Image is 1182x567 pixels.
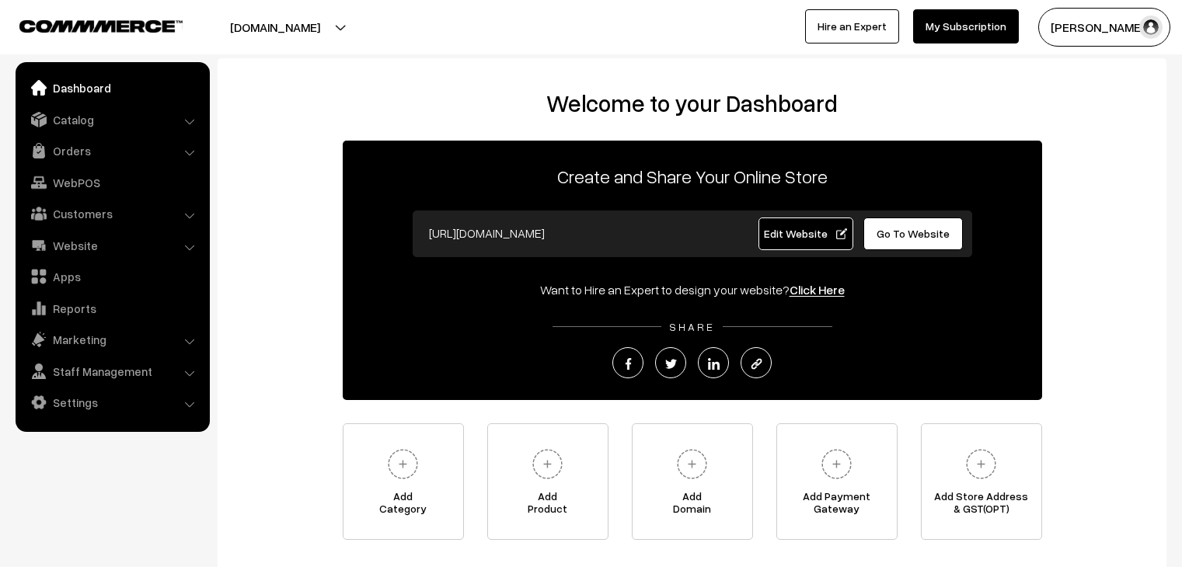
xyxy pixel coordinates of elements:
a: Add PaymentGateway [776,423,898,540]
span: Add Domain [633,490,752,521]
img: COMMMERCE [19,20,183,32]
a: AddProduct [487,423,608,540]
a: AddCategory [343,423,464,540]
a: My Subscription [913,9,1019,43]
span: SHARE [661,320,723,333]
a: COMMMERCE [19,16,155,34]
a: Reports [19,294,204,322]
span: Add Product [488,490,608,521]
span: Add Store Address & GST(OPT) [922,490,1041,521]
a: Customers [19,200,204,228]
img: plus.svg [815,443,858,485]
a: Go To Website [863,217,964,250]
a: WebPOS [19,169,204,197]
a: Click Here [790,282,845,297]
img: plus.svg [526,443,569,485]
img: plus.svg [960,443,1002,485]
span: Add Category [343,490,463,521]
a: Settings [19,388,204,416]
a: Website [19,231,204,259]
img: plus.svg [671,443,713,485]
a: Add Store Address& GST(OPT) [921,423,1042,540]
button: [PERSON_NAME] [1038,8,1170,47]
a: Edit Website [758,217,853,250]
img: plus.svg [382,443,424,485]
a: Marketing [19,325,204,353]
span: Edit Website [764,227,847,240]
span: Go To Website [877,227,950,240]
button: [DOMAIN_NAME] [176,8,375,47]
div: Want to Hire an Expert to design your website? [343,280,1042,299]
a: Hire an Expert [805,9,899,43]
a: Staff Management [19,357,204,385]
h2: Welcome to your Dashboard [233,89,1151,117]
a: Orders [19,137,204,165]
p: Create and Share Your Online Store [343,162,1042,190]
a: AddDomain [632,423,753,540]
a: Apps [19,263,204,290]
a: Catalog [19,106,204,134]
a: Dashboard [19,74,204,102]
img: user [1139,16,1163,39]
span: Add Payment Gateway [777,490,897,521]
